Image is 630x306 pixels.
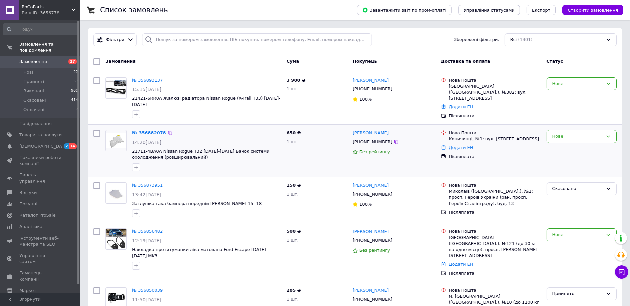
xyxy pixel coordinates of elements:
[64,143,69,149] span: 2
[286,192,298,197] span: 1 шт.
[353,77,389,84] a: [PERSON_NAME]
[105,77,127,99] a: Фото товару
[351,138,394,146] div: [PHONE_NUMBER]
[69,143,77,149] span: 14
[441,59,490,64] span: Доставка та оплата
[73,69,78,75] span: 27
[132,201,262,206] a: Заглушка гака бампера передній [PERSON_NAME] 15- 18
[518,37,532,42] span: (1401)
[132,96,280,107] a: 21421-6RR0A Жалюзі радіатора Nissan Rogue (X-Trail T33) [DATE]-[DATE]
[286,130,301,135] span: 650 ₴
[562,5,623,15] button: Створити замовлення
[353,130,389,136] a: [PERSON_NAME]
[106,184,126,202] img: Фото товару
[449,83,541,102] div: [GEOGRAPHIC_DATA] ([GEOGRAPHIC_DATA].), №382: вул. [STREET_ADDRESS]
[552,231,603,238] div: Нове
[105,130,127,151] a: Фото товару
[73,79,78,85] span: 53
[132,149,269,160] span: 21711-4BA0A Nissan Rogue T32 [DATE]-[DATE] Бачок системи охолодження (розширювальний)
[527,5,556,15] button: Експорт
[19,143,69,149] span: [DEMOGRAPHIC_DATA]
[359,202,372,207] span: 100%
[106,290,126,306] img: Фото товару
[105,228,127,250] a: Фото товару
[106,229,126,249] img: Фото товару
[362,7,446,13] span: Завантажити звіт по пром-оплаті
[19,172,62,184] span: Панель управління
[19,235,62,247] span: Інструменти веб-майстра та SEO
[132,87,161,92] span: 15:15[DATE]
[23,107,44,113] span: Оплачені
[449,113,541,119] div: Післяплата
[19,41,80,53] span: Замовлення та повідомлення
[23,79,44,85] span: Прийняті
[132,183,163,188] a: № 356873951
[22,4,72,10] span: RoCoParts
[132,229,163,234] a: № 356856482
[449,104,473,109] a: Додати ЕН
[19,288,36,294] span: Маркет
[286,183,301,188] span: 150 ₴
[449,136,541,142] div: Копичинці, №1: вул. [STREET_ADDRESS]
[132,238,161,243] span: 12:19[DATE]
[449,145,473,150] a: Додати ЕН
[615,265,628,279] button: Чат з покупцем
[552,80,603,87] div: Нове
[142,33,372,46] input: Пошук за номером замовлення, ПІБ покупця, номером телефону, Email, номером накладної
[351,236,394,245] div: [PHONE_NUMBER]
[449,130,541,136] div: Нова Пошта
[449,77,541,83] div: Нова Пошта
[510,37,517,43] span: Всі
[286,86,298,91] span: 1 шт.
[556,7,623,12] a: Створити замовлення
[449,228,541,234] div: Нова Пошта
[132,192,161,197] span: 13:42[DATE]
[22,10,80,16] div: Ваш ID: 3656778
[449,209,541,215] div: Післяплата
[464,8,515,13] span: Управління статусами
[286,288,301,293] span: 285 ₴
[449,154,541,160] div: Післяплата
[19,201,37,207] span: Покупці
[19,224,42,230] span: Аналітика
[286,78,305,83] span: 3 900 ₴
[105,59,135,64] span: Замовлення
[132,78,163,83] a: № 356893137
[132,288,163,293] a: № 356850039
[132,247,267,258] a: Накладка протитуманки ліва матована Ford Escape [DATE]-[DATE] MK3
[106,133,126,148] img: Фото товару
[353,182,389,189] a: [PERSON_NAME]
[547,59,563,64] span: Статус
[359,149,390,154] span: Без рейтингу
[19,270,62,282] span: Гаманець компанії
[19,59,47,65] span: Замовлення
[19,132,62,138] span: Товари та послуги
[71,97,78,103] span: 414
[353,229,389,235] a: [PERSON_NAME]
[359,248,390,253] span: Без рейтингу
[286,229,301,234] span: 500 ₴
[68,59,77,64] span: 27
[568,8,618,13] span: Створити замовлення
[23,69,33,75] span: Нові
[552,185,603,192] div: Скасовано
[3,23,79,35] input: Пошук
[351,295,394,304] div: [PHONE_NUMBER]
[357,5,452,15] button: Завантажити звіт по пром-оплаті
[71,88,78,94] span: 900
[132,297,161,302] span: 11:50[DATE]
[351,85,394,93] div: [PHONE_NUMBER]
[286,297,298,302] span: 1 шт.
[106,37,124,43] span: Фільтри
[23,88,44,94] span: Виконані
[449,182,541,188] div: Нова Пошта
[449,188,541,207] div: Миколаїв ([GEOGRAPHIC_DATA].), №1: просп. Героїв України (ран. просп. Героїв Сталінграду), буд. 13
[19,155,62,167] span: Показники роботи компанії
[552,133,603,140] div: Нове
[132,130,166,135] a: № 356882078
[19,253,62,265] span: Управління сайтом
[19,121,52,127] span: Повідомлення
